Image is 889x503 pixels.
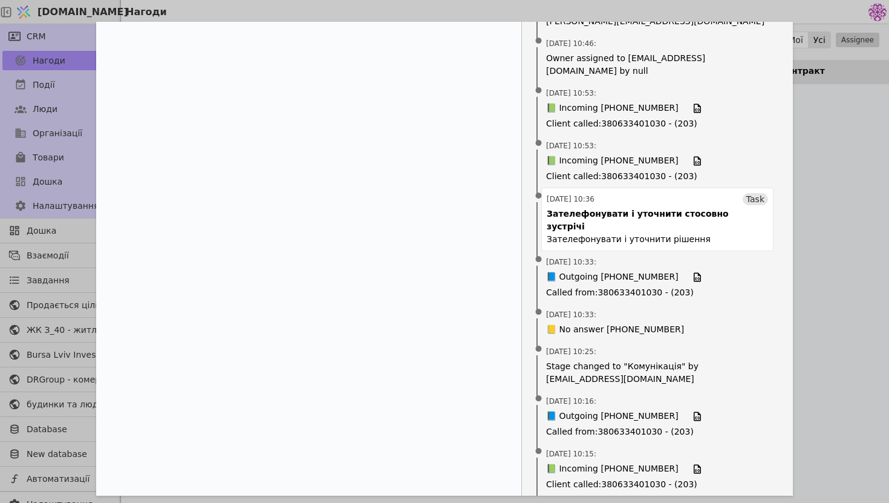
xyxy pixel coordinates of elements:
[533,297,545,328] span: •
[546,38,596,49] span: [DATE] 10:46 :
[546,257,596,268] span: [DATE] 10:33 :
[546,309,596,320] span: [DATE] 10:33 :
[546,170,769,183] span: Client called : 380633401030 - (203)
[533,334,545,365] span: •
[546,102,679,115] span: 📗 Incoming [PHONE_NUMBER]
[546,88,596,99] span: [DATE] 10:53 :
[546,396,596,407] span: [DATE] 10:16 :
[546,346,596,357] span: [DATE] 10:25 :
[546,323,684,336] span: 📒 No answer [PHONE_NUMBER]
[546,140,596,151] span: [DATE] 10:53 :
[546,462,679,476] span: 📗 Incoming [PHONE_NUMBER]
[546,52,769,77] span: Owner assigned to [EMAIL_ADDRESS][DOMAIN_NAME] by null
[533,76,545,107] span: •
[533,128,545,159] span: •
[533,26,545,57] span: •
[546,286,769,299] span: Called from : 380633401030 - (203)
[546,117,769,130] span: Client called : 380633401030 - (203)
[547,233,711,246] div: Зателефонувати і уточнити рішення
[547,194,594,205] div: [DATE] 10:36
[533,181,545,212] span: •
[546,426,769,438] span: Called from : 380633401030 - (203)
[533,436,545,467] span: •
[533,384,545,415] span: •
[547,208,768,233] div: Зателефонувати і уточнити стосовно зустрічі
[546,478,769,491] span: Client called : 380633401030 - (203)
[743,193,768,205] div: Task
[546,360,769,386] span: Stage changed to "Комунікація" by [EMAIL_ADDRESS][DOMAIN_NAME]
[533,245,545,275] span: •
[546,410,679,423] span: 📘 Outgoing [PHONE_NUMBER]
[546,449,596,459] span: [DATE] 10:15 :
[96,22,793,496] div: Add Opportunity
[546,154,679,168] span: 📗 Incoming [PHONE_NUMBER]
[546,271,679,284] span: 📘 Outgoing [PHONE_NUMBER]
